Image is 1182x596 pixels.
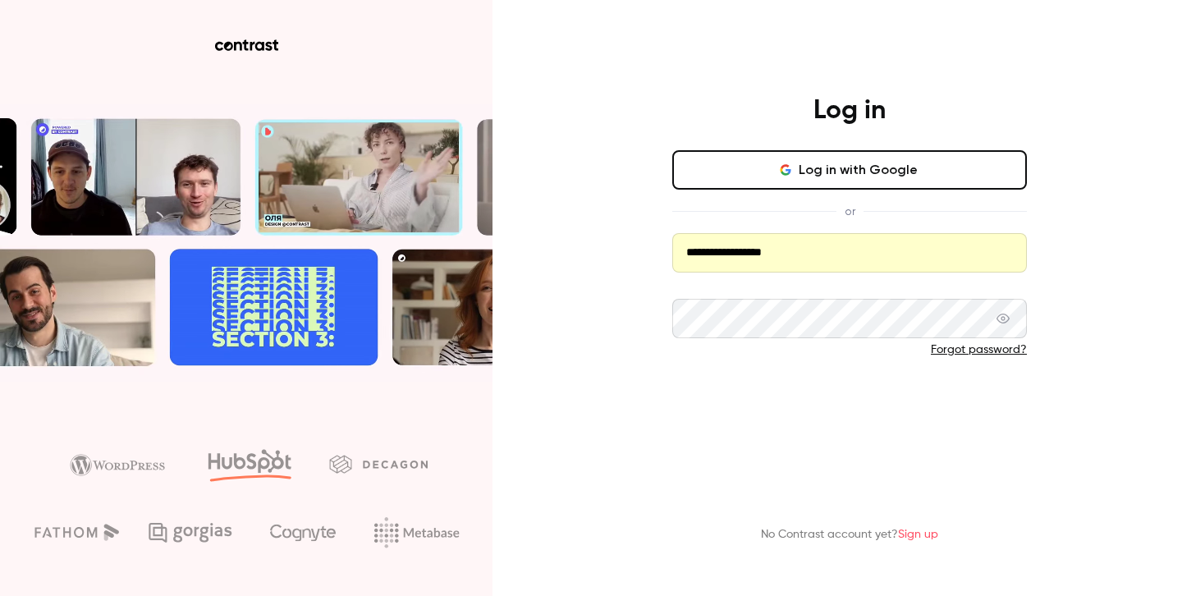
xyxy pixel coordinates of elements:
[672,150,1027,190] button: Log in with Google
[761,526,938,543] p: No Contrast account yet?
[813,94,886,127] h4: Log in
[898,529,938,540] a: Sign up
[329,455,428,473] img: decagon
[836,203,864,220] span: or
[672,384,1027,424] button: Log in
[931,344,1027,355] a: Forgot password?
